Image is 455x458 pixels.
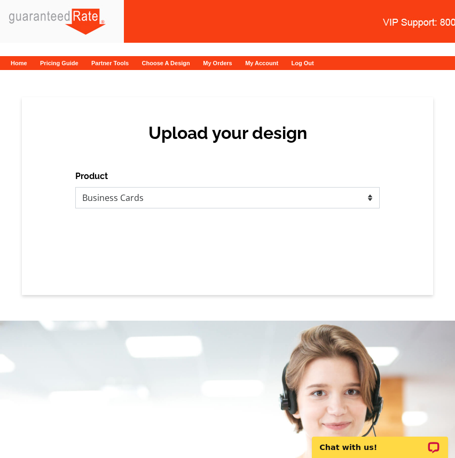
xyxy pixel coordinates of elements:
[292,60,314,66] a: Log Out
[75,170,108,183] label: Product
[11,60,27,66] a: Home
[203,60,232,66] a: My Orders
[142,60,190,66] a: Choose A Design
[91,60,129,66] a: Partner Tools
[86,123,369,143] h2: Upload your design
[245,60,278,66] a: My Account
[305,424,455,458] iframe: LiveChat chat widget
[40,60,79,66] a: Pricing Guide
